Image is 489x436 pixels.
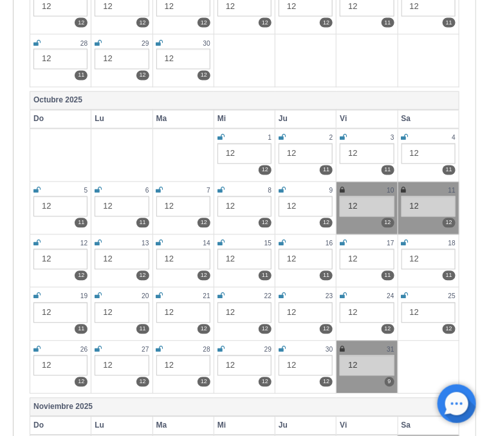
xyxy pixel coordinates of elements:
small: 11 [448,187,456,194]
div: 12 [279,196,333,217]
div: 12 [33,355,88,376]
th: Mi [214,110,275,129]
label: 12 [75,18,88,28]
label: 12 [443,218,456,228]
th: Do [30,110,91,129]
small: 29 [264,346,272,354]
label: 12 [382,218,394,228]
div: 12 [340,303,394,323]
small: 25 [448,293,456,300]
label: 12 [75,271,88,281]
th: Vi [337,110,398,129]
small: 30 [326,346,333,354]
label: 12 [136,71,149,81]
div: 12 [156,249,210,270]
small: 2 [329,135,333,142]
div: 12 [279,303,333,323]
small: 5 [84,187,88,194]
label: 11 [259,271,272,281]
div: 12 [279,144,333,164]
label: 11 [382,18,394,28]
small: 30 [203,40,210,47]
div: 12 [95,355,149,376]
div: 12 [279,249,333,270]
label: 9 [385,377,394,387]
small: 24 [387,293,394,300]
label: 11 [443,18,456,28]
th: Ma [152,417,214,435]
label: 11 [75,325,88,334]
small: 4 [452,135,456,142]
div: 12 [401,196,456,217]
label: 12 [198,71,210,81]
th: Mi [214,417,275,435]
small: 9 [329,187,333,194]
label: 12 [75,377,88,387]
th: Octubre 2025 [30,91,459,110]
label: 11 [320,166,333,175]
label: 12 [259,218,272,228]
label: 12 [136,271,149,281]
div: 12 [217,249,272,270]
th: Ju [275,417,337,435]
label: 12 [259,18,272,28]
small: 18 [448,240,456,247]
th: Sa [398,417,459,435]
div: 12 [340,196,394,217]
small: 26 [80,346,88,354]
label: 12 [198,18,210,28]
label: 11 [443,271,456,281]
label: 11 [320,271,333,281]
th: Ma [152,110,214,129]
label: 12 [259,166,272,175]
small: 15 [264,240,272,247]
div: 12 [156,355,210,376]
small: 20 [142,293,149,300]
div: 12 [95,303,149,323]
label: 12 [320,18,333,28]
div: 12 [340,249,394,270]
small: 17 [387,240,394,247]
th: Do [30,417,91,435]
label: 12 [320,377,333,387]
small: 28 [80,40,88,47]
th: Ju [275,110,337,129]
small: 1 [268,135,272,142]
small: 13 [142,240,149,247]
small: 19 [80,293,88,300]
small: 14 [203,240,210,247]
small: 16 [326,240,333,247]
div: 12 [401,144,456,164]
label: 12 [198,325,210,334]
th: Vi [337,417,398,435]
div: 12 [33,196,88,217]
div: 12 [217,303,272,323]
small: 6 [145,187,149,194]
div: 12 [33,303,88,323]
label: 12 [320,325,333,334]
div: 12 [156,196,210,217]
label: 12 [443,325,456,334]
div: 12 [401,249,456,270]
small: 29 [142,40,149,47]
div: 12 [156,49,210,70]
th: Noviembre 2025 [30,398,459,417]
label: 11 [75,71,88,81]
label: 11 [443,166,456,175]
label: 12 [382,325,394,334]
label: 11 [382,166,394,175]
small: 27 [142,346,149,354]
small: 3 [391,135,394,142]
label: 11 [136,218,149,228]
small: 23 [326,293,333,300]
small: 10 [387,187,394,194]
div: 12 [95,249,149,270]
div: 12 [217,355,272,376]
label: 12 [136,18,149,28]
label: 12 [198,271,210,281]
small: 12 [80,240,88,247]
th: Lu [91,110,152,129]
label: 12 [259,377,272,387]
div: 12 [156,303,210,323]
small: 7 [207,187,210,194]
